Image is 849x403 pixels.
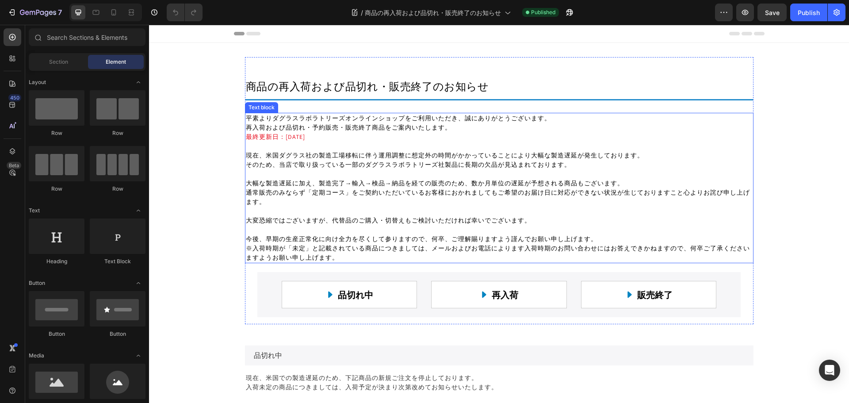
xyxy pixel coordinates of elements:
[29,257,84,265] div: Heading
[4,4,66,21] button: 7
[90,129,145,137] div: Row
[131,75,145,89] span: Toggle open
[8,94,21,101] div: 450
[189,264,224,276] div: 品切れ中
[29,78,46,86] span: Layout
[819,360,840,381] div: Open Intercom Messenger
[97,349,329,357] span: 現在、米国での製造遅延のため、下記商品の新規ご注文を停止しております。
[106,58,126,66] span: Element
[29,279,45,287] span: Button
[29,207,40,215] span: Text
[29,129,84,137] div: Row
[131,349,145,363] span: Toggle open
[90,257,145,265] div: Text Block
[29,28,145,46] input: Search Sections & Elements
[167,4,203,21] div: Undo/Redo
[757,4,787,21] button: Save
[765,9,780,16] span: Save
[531,8,555,16] span: Published
[29,352,44,360] span: Media
[149,25,849,403] iframe: Design area
[488,264,524,276] div: 販売終了
[343,264,369,276] div: 再入荷
[49,58,68,66] span: Section
[90,185,145,193] div: Row
[7,162,21,169] div: Beta
[96,321,604,341] h3: 品切れ中
[283,257,417,283] a: 再入荷
[29,330,84,338] div: Button
[432,257,567,283] a: 販売終了
[90,330,145,338] div: Button
[97,358,349,366] span: 入荷未定の商品につきましては、入荷予定が決まり次第改めてお知らせいたします。
[131,203,145,218] span: Toggle open
[790,4,827,21] button: Publish
[29,185,84,193] div: Row
[365,8,501,17] span: 商品の再入荷および品切れ・販売終了のお知らせ
[798,8,820,17] div: Publish
[361,8,363,17] span: /
[131,276,145,290] span: Toggle open
[58,7,62,18] p: 7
